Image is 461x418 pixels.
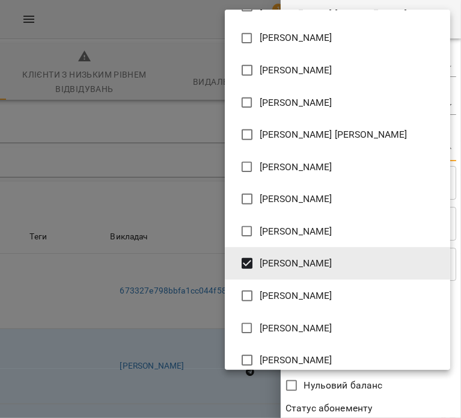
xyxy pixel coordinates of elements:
span: [PERSON_NAME] [260,224,332,239]
span: [PERSON_NAME] [260,96,332,110]
span: [PERSON_NAME] [PERSON_NAME] [260,128,408,142]
span: [PERSON_NAME] [260,289,332,303]
span: [PERSON_NAME] [260,63,332,78]
span: [PERSON_NAME] [260,321,332,336]
span: [PERSON_NAME] [260,192,332,206]
span: [PERSON_NAME] [260,353,332,367]
span: [PERSON_NAME] [260,256,332,271]
span: [PERSON_NAME] [260,160,332,174]
span: [PERSON_NAME] [260,31,332,45]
